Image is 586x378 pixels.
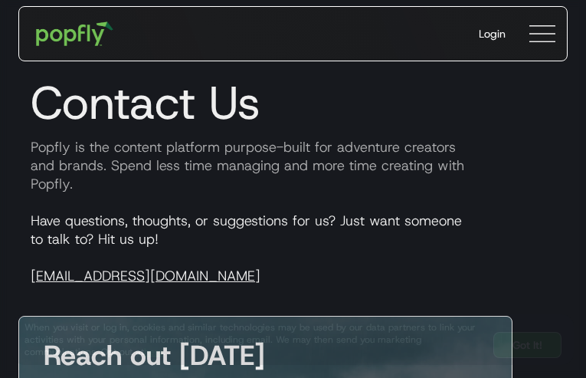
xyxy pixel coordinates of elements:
[18,138,568,193] p: Popfly is the content platform purpose-built for adventure creators and brands. Spend less time m...
[144,346,163,358] a: here
[18,75,568,130] h1: Contact Us
[25,11,124,57] a: home
[479,26,506,41] div: Login
[25,321,481,358] div: When you visit or log in, cookies and similar technologies may be used by our data partners to li...
[467,14,518,54] a: Login
[31,267,260,285] a: [EMAIL_ADDRESS][DOMAIN_NAME]
[18,212,568,285] p: Have questions, thoughts, or suggestions for us? Just want someone to talk to? Hit us up!
[493,332,561,358] a: Got It!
